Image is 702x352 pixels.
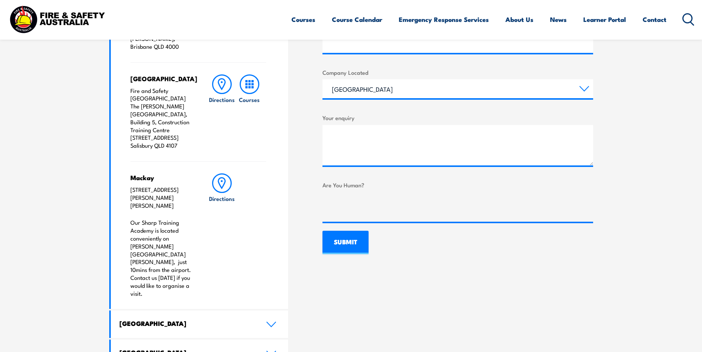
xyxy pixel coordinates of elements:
h4: [GEOGRAPHIC_DATA] [119,319,255,327]
a: Contact [643,9,666,29]
a: Learner Portal [583,9,626,29]
p: [STREET_ADDRESS][PERSON_NAME][PERSON_NAME] [130,186,194,209]
label: Your enquiry [322,113,593,122]
label: Company Located [322,68,593,77]
a: About Us [505,9,533,29]
h4: [GEOGRAPHIC_DATA] [130,74,194,83]
p: Our Sharp Training Academy is located conveniently on [PERSON_NAME][GEOGRAPHIC_DATA][PERSON_NAME]... [130,219,194,297]
h4: Mackay [130,173,194,182]
label: Are You Human? [322,181,593,189]
h6: Courses [239,96,260,103]
iframe: reCAPTCHA [322,192,437,222]
a: [GEOGRAPHIC_DATA] [111,310,288,338]
p: Fire and Safety [GEOGRAPHIC_DATA] The [PERSON_NAME][GEOGRAPHIC_DATA], Building 5, Construction Tr... [130,87,194,150]
h6: Directions [209,195,235,202]
a: Courses [291,9,315,29]
h6: Directions [209,96,235,103]
a: Directions [208,74,236,150]
a: News [550,9,567,29]
a: Course Calendar [332,9,382,29]
a: Directions [208,173,236,297]
a: Courses [236,74,263,150]
input: SUBMIT [322,231,369,254]
a: Emergency Response Services [399,9,489,29]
